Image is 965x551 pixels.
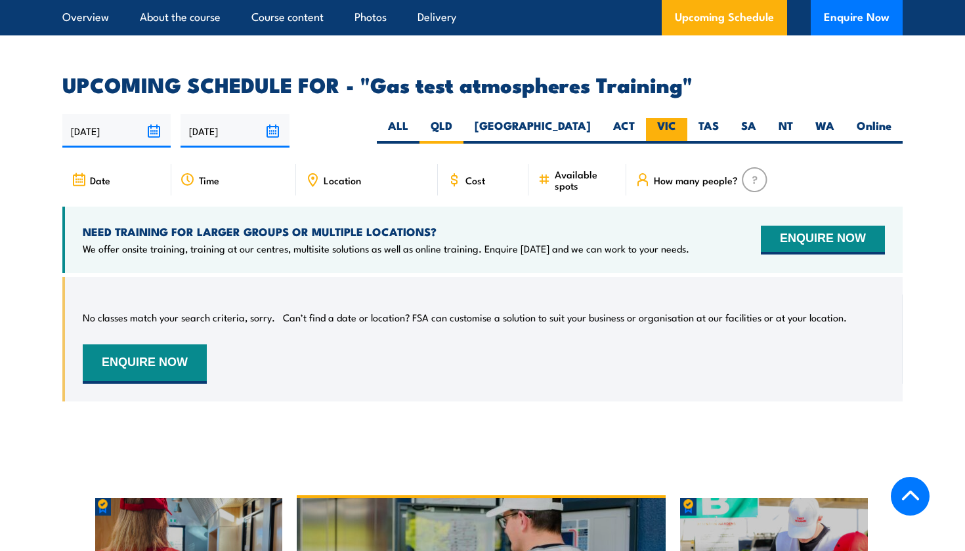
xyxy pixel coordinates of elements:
[804,118,846,144] label: WA
[83,344,207,384] button: ENQUIRE NOW
[83,242,689,255] p: We offer onsite training, training at our centres, multisite solutions as well as online training...
[767,118,804,144] label: NT
[602,118,646,144] label: ACT
[761,226,885,255] button: ENQUIRE NOW
[181,114,289,148] input: To date
[83,311,275,324] p: No classes match your search criteria, sorry.
[83,224,689,239] h4: NEED TRAINING FOR LARGER GROUPS OR MULTIPLE LOCATIONS?
[283,311,847,324] p: Can’t find a date or location? FSA can customise a solution to suit your business or organisation...
[62,114,171,148] input: From date
[199,174,219,186] span: Time
[377,118,419,144] label: ALL
[646,118,687,144] label: VIC
[90,174,110,186] span: Date
[324,174,361,186] span: Location
[555,169,617,191] span: Available spots
[463,118,602,144] label: [GEOGRAPHIC_DATA]
[419,118,463,144] label: QLD
[62,75,903,93] h2: UPCOMING SCHEDULE FOR - "Gas test atmospheres Training"
[465,174,485,186] span: Cost
[730,118,767,144] label: SA
[654,174,738,186] span: How many people?
[687,118,730,144] label: TAS
[846,118,903,144] label: Online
